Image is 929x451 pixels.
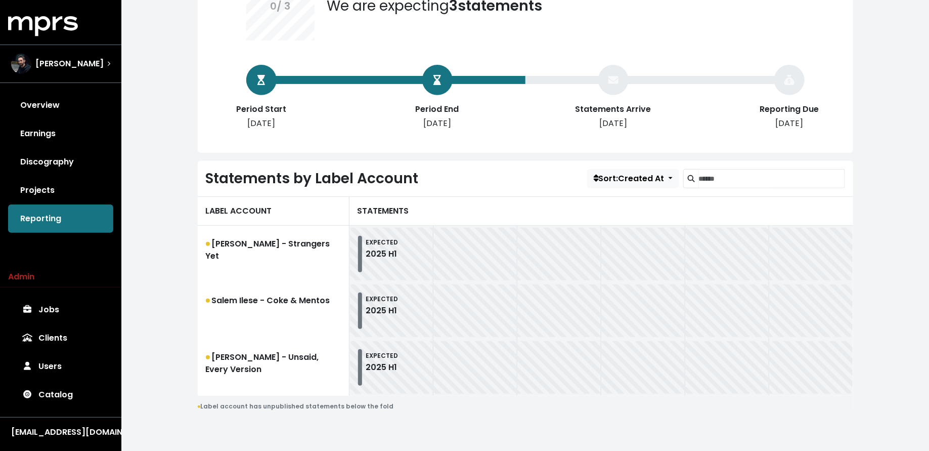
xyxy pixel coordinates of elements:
[587,169,679,188] button: Sort:Created At
[573,117,654,130] div: [DATE]
[699,169,845,188] input: Search label accounts
[366,351,399,360] small: EXPECTED
[198,339,349,396] a: [PERSON_NAME] - Unsaid, Every Version
[749,117,830,130] div: [DATE]
[397,103,478,115] div: Period End
[35,58,104,70] span: [PERSON_NAME]
[397,117,478,130] div: [DATE]
[198,196,349,226] div: LABEL ACCOUNT
[366,361,399,374] div: 2025 H1
[366,238,399,247] small: EXPECTED
[349,196,853,226] div: STATEMENTS
[8,381,113,409] a: Catalog
[11,54,31,74] img: The selected account / producer
[198,282,349,339] a: Salem Ilese - Coke & Mentos
[8,324,113,352] a: Clients
[8,296,113,324] a: Jobs
[8,352,113,381] a: Users
[366,248,399,260] div: 2025 H1
[221,103,302,115] div: Period Start
[8,176,113,204] a: Projects
[11,426,110,438] div: [EMAIL_ADDRESS][DOMAIN_NAME]
[594,173,665,184] span: Sort: Created At
[8,148,113,176] a: Discography
[206,170,419,187] h2: Statements by Label Account
[198,226,349,282] a: [PERSON_NAME] - Strangers Yet
[8,91,113,119] a: Overview
[749,103,830,115] div: Reporting Due
[573,103,654,115] div: Statements Arrive
[8,20,78,31] a: mprs logo
[221,117,302,130] div: [DATE]
[198,402,394,411] small: Label account has unpublished statements below the fold
[366,295,399,303] small: EXPECTED
[366,305,399,317] div: 2025 H1
[8,426,113,439] button: [EMAIL_ADDRESS][DOMAIN_NAME]
[8,119,113,148] a: Earnings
